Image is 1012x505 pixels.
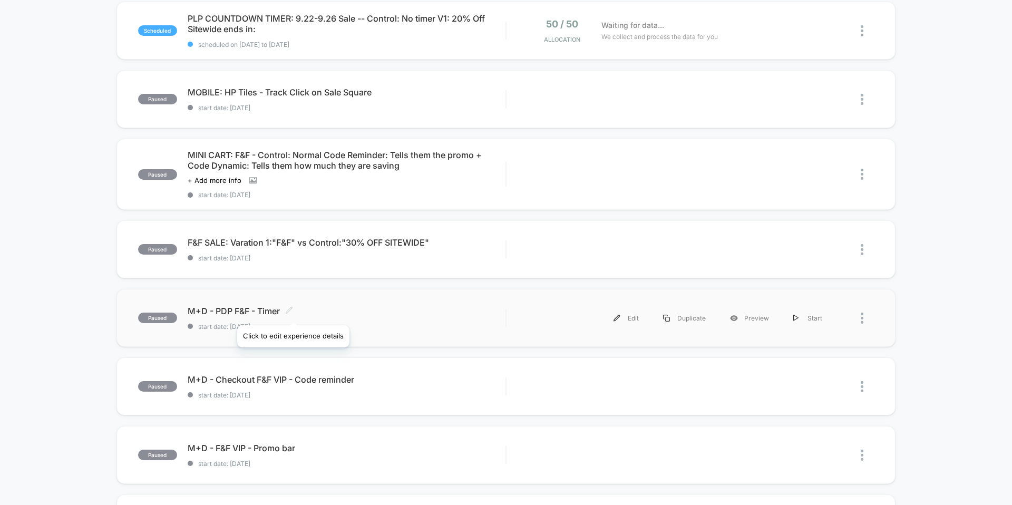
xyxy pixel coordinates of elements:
[188,323,505,331] span: start date: [DATE]
[188,443,505,453] span: M+D - F&F VIP - Promo bar
[188,104,505,112] span: start date: [DATE]
[188,237,505,248] span: F&F SALE: Varation 1:"F&F" vs Control:"30% OFF SITEWIDE"
[861,313,863,324] img: close
[663,315,670,322] img: menu
[188,87,505,98] span: MOBILE: HP Tiles - Track Click on Sale Square
[781,306,834,330] div: Start
[546,18,578,30] span: 50 / 50
[188,176,241,184] span: + Add more info
[861,25,863,36] img: close
[601,20,664,31] span: Waiting for data...
[793,315,799,322] img: menu
[188,391,505,399] span: start date: [DATE]
[188,13,505,34] span: PLP COUNTDOWN TIMER: 9.22-9.26 Sale -- Control: No timer V1: 20% Off Sitewide ends in:
[651,306,718,330] div: Duplicate
[861,381,863,392] img: close
[188,254,505,262] span: start date: [DATE]
[188,374,505,385] span: M+D - Checkout F&F VIP - Code reminder
[861,244,863,255] img: close
[138,94,177,104] span: paused
[138,244,177,255] span: paused
[188,460,505,468] span: start date: [DATE]
[601,306,651,330] div: Edit
[188,150,505,171] span: MINI CART: F&F - Control: Normal Code Reminder: Tells them the promo + Code Dynamic: Tells them h...
[138,169,177,180] span: paused
[138,313,177,323] span: paused
[544,36,580,43] span: Allocation
[188,41,505,48] span: scheduled on [DATE] to [DATE]
[861,169,863,180] img: close
[601,32,718,42] span: We collect and process the data for you
[861,94,863,105] img: close
[138,25,177,36] span: scheduled
[614,315,620,322] img: menu
[188,306,505,316] span: M+D - PDP F&F - Timer
[138,381,177,392] span: paused
[138,450,177,460] span: paused
[861,450,863,461] img: close
[188,191,505,199] span: start date: [DATE]
[718,306,781,330] div: Preview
